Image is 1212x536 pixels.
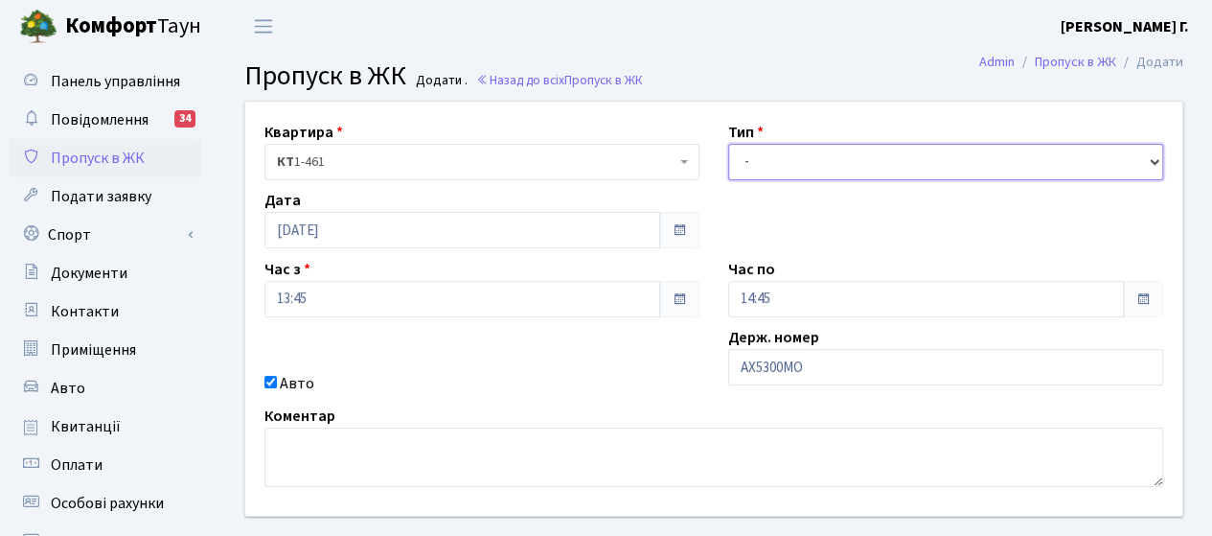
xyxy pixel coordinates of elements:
label: Коментар [264,405,335,428]
a: Документи [10,254,201,292]
span: <b>КТ</b>&nbsp;&nbsp;&nbsp;&nbsp;1-461 [264,144,699,180]
label: Дата [264,189,301,212]
span: Приміщення [51,339,136,361]
nav: breadcrumb [950,42,1212,82]
b: КТ [277,152,294,172]
a: Панель управління [10,62,201,101]
label: Держ. номер [728,326,819,349]
b: [PERSON_NAME] Г. [1061,16,1189,37]
a: Контакти [10,292,201,331]
label: Квартира [264,121,343,144]
span: Пропуск в ЖК [244,57,406,95]
span: Панель управління [51,71,180,92]
a: Квитанції [10,408,201,446]
a: Особові рахунки [10,484,201,523]
a: [PERSON_NAME] Г. [1061,15,1189,38]
a: Авто [10,369,201,408]
div: 34 [174,110,195,128]
a: Назад до всіхПропуск в ЖК [476,71,643,89]
a: Admin [979,52,1015,72]
a: Подати заявку [10,177,201,216]
span: Квитанції [51,416,121,437]
span: <b>КТ</b>&nbsp;&nbsp;&nbsp;&nbsp;1-461 [277,152,675,172]
span: Пропуск в ЖК [564,71,643,89]
a: Повідомлення34 [10,101,201,139]
span: Авто [51,378,85,399]
a: Спорт [10,216,201,254]
label: Час з [264,258,310,281]
li: Додати [1116,52,1183,73]
span: Особові рахунки [51,493,164,514]
span: Таун [65,11,201,43]
label: Тип [728,121,764,144]
a: Приміщення [10,331,201,369]
b: Комфорт [65,11,157,41]
span: Повідомлення [51,109,149,130]
label: Авто [280,372,314,395]
a: Пропуск в ЖК [10,139,201,177]
span: Документи [51,263,127,284]
button: Переключити навігацію [240,11,287,42]
span: Пропуск в ЖК [51,148,145,169]
span: Оплати [51,454,103,476]
img: logo.png [19,8,57,46]
a: Пропуск в ЖК [1035,52,1116,72]
span: Контакти [51,301,119,322]
label: Час по [728,258,775,281]
input: AA0001AA [728,349,1163,385]
a: Оплати [10,446,201,484]
small: Додати . [412,73,468,89]
span: Подати заявку [51,186,151,207]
